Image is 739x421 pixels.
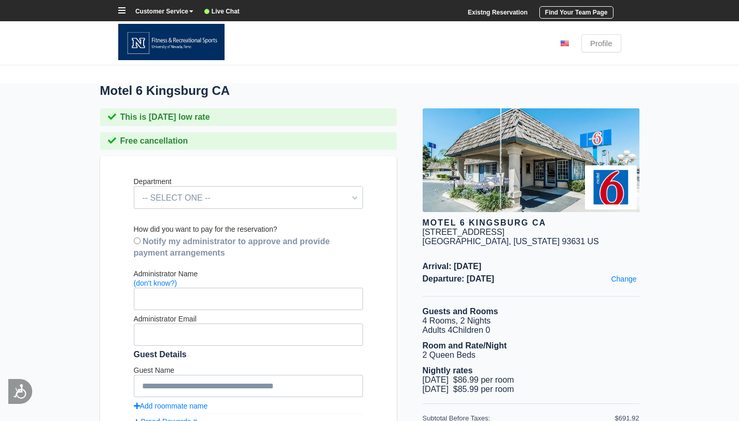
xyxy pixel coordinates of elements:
[134,225,277,233] label: How did you want to pay for the reservation?
[423,326,639,335] li: Adults 4
[212,8,240,15] b: Live Chat
[423,262,639,271] span: Arrival: [DATE]
[134,366,175,374] label: Guest Name
[134,279,177,287] a: (don't know?)
[423,316,639,326] li: 4 Rooms, 2 Nights
[423,274,639,284] span: Departure: [DATE]
[135,8,194,15] b: Customer Service
[134,350,363,359] span: Guest Details
[545,9,608,16] b: Find Your Team Page
[423,237,511,246] span: [GEOGRAPHIC_DATA],
[423,350,639,360] li: 2 Queen Beds
[452,326,490,334] span: Children 0
[423,218,639,228] div: Motel 6 Kingsburg CA
[423,375,514,384] span: [DATE] $86.99 per room
[100,108,397,126] div: This is [DATE] low rate
[100,132,397,150] div: Free cancellation
[585,165,637,209] img: Brand logo for Motel 6 Kingsburg CA
[134,189,362,207] span: -- SELECT ONE --
[468,9,527,16] a: Existng Reservation
[423,228,505,237] div: [STREET_ADDRESS]
[562,237,585,246] span: 93631
[581,34,621,52] a: Profile
[423,108,639,212] img: hotel image
[134,270,198,287] label: Administrator Name
[539,6,613,19] a: Find Your Team Page
[423,341,507,350] b: Room and Rate/Night
[134,177,172,186] label: Department
[473,39,548,48] li: [PHONE_NUMBER]
[134,315,197,323] label: Administrator Email
[134,402,208,410] a: Add roommate name
[100,83,423,98] h1: Motel 6 Kingsburg CA
[513,237,560,246] span: [US_STATE]
[134,237,330,257] b: Notify my administrator to approve and provide payment arrangements
[423,307,498,316] b: Guests and Rooms
[423,366,473,375] b: Nightly rates
[118,24,225,60] img: FRS-Navy.png
[423,385,514,394] span: [DATE] $85.99 per room
[608,272,639,286] a: Change
[204,8,239,15] a: Live Chat
[588,237,599,246] span: US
